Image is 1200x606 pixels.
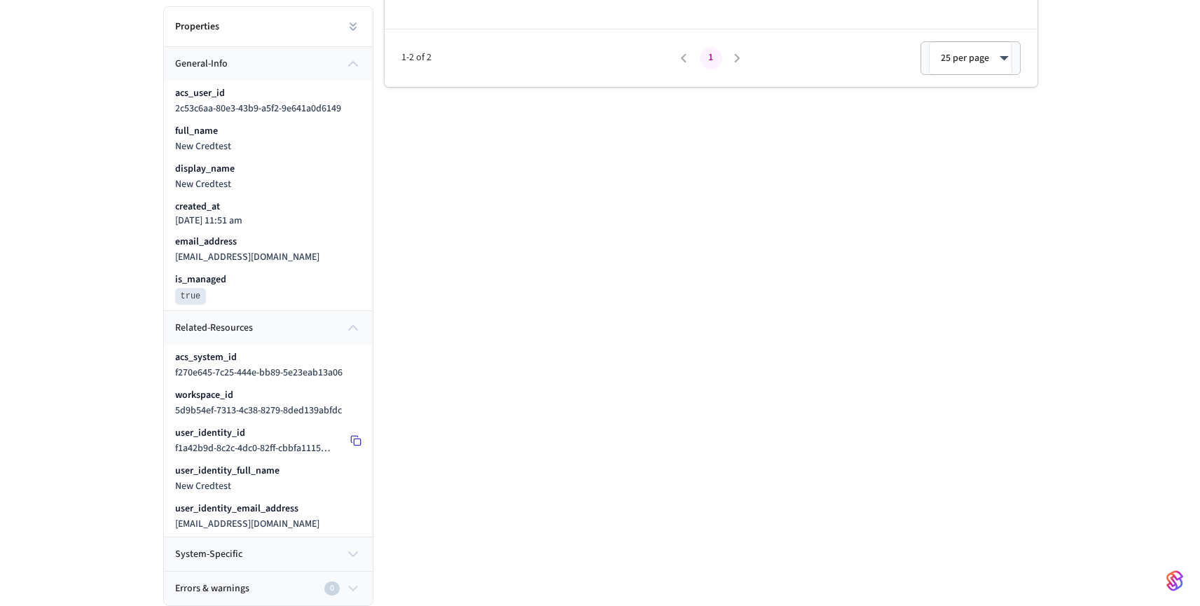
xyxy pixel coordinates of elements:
[324,581,340,595] div: 0
[175,388,233,402] p: workspace_id
[175,57,228,71] span: general-info
[175,517,319,531] span: [EMAIL_ADDRESS][DOMAIN_NAME]
[175,235,237,249] p: email_address
[175,581,249,596] span: Errors & warnings
[175,479,231,493] span: New Credtest
[929,41,1012,75] div: 25 per page
[700,47,722,69] button: page 1
[175,321,253,336] span: related-resources
[175,177,231,191] span: New Credtest
[175,215,242,226] p: [DATE] 11:51 am
[164,47,373,81] button: general-info
[164,537,373,571] button: system-specific
[164,345,373,537] div: related-resources
[671,47,751,69] nav: pagination navigation
[164,311,373,345] button: related-resources
[175,547,242,562] span: system-specific
[164,572,373,605] button: Errors & warnings0
[1166,570,1183,592] img: SeamLogoGradient.69752ec5.svg
[175,162,235,176] p: display_name
[175,273,226,287] p: is_managed
[175,404,342,418] span: 5d9b54ef-7313-4c38-8279-8ded139abfdc
[175,86,225,100] p: acs_user_id
[175,139,231,153] span: New Credtest
[175,350,237,364] p: acs_system_id
[175,250,319,264] span: [EMAIL_ADDRESS][DOMAIN_NAME]
[175,124,218,138] p: full_name
[175,288,207,305] pre: true
[175,441,336,455] span: f1a42b9d-8c2c-4dc0-82ff-cbbfa1115de5
[164,81,373,310] div: general-info
[175,20,219,34] h2: Properties
[175,200,220,214] p: created_at
[175,366,343,380] span: f270e645-7c25-444e-bb89-5e23eab13a06
[175,102,341,116] span: 2c53c6aa-80e3-43b9-a5f2-9e641a0d6149
[175,464,280,478] p: user_identity_full_name
[175,502,298,516] p: user_identity_email_address
[175,426,245,440] p: user_identity_id
[401,50,671,65] span: 1-2 of 2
